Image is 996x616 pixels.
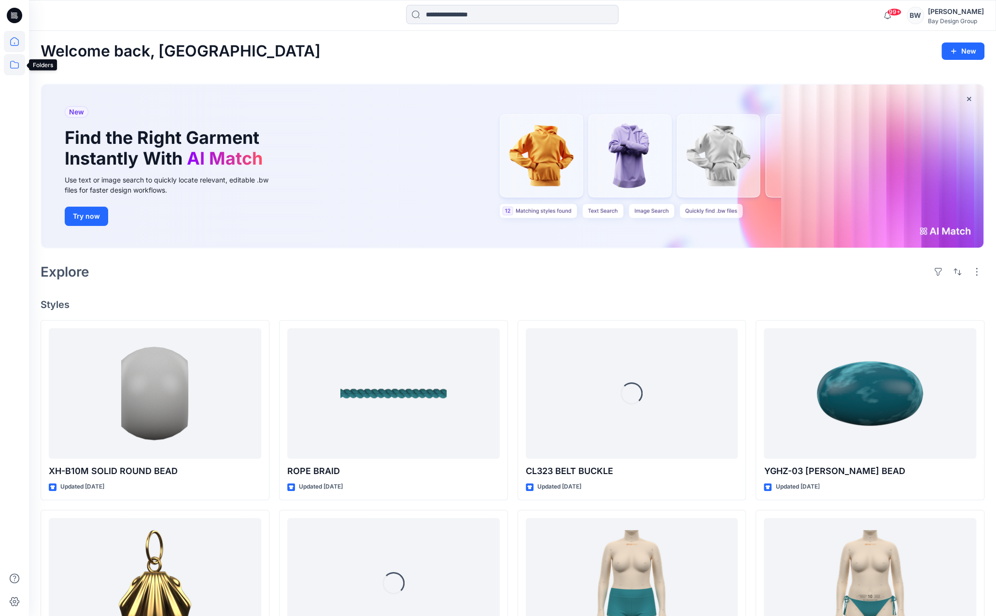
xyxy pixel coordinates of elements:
button: Try now [65,207,108,226]
span: 99+ [887,8,901,16]
h2: Explore [41,264,89,280]
span: AI Match [187,148,263,169]
h2: Welcome back, [GEOGRAPHIC_DATA] [41,42,321,60]
p: XH-B10M SOLID ROUND BEAD [49,464,261,478]
p: Updated [DATE] [775,482,819,492]
a: YGHZ-03 SMOKEY TEAL BEAD [764,328,976,459]
div: Bay Design Group [928,17,984,25]
a: ROPE BRAID [287,328,500,459]
a: XH-B10M SOLID ROUND BEAD [49,328,261,459]
button: New [941,42,984,60]
p: CL323 BELT BUCKLE [526,464,738,478]
div: Use text or image search to quickly locate relevant, editable .bw files for faster design workflows. [65,175,282,195]
p: Updated [DATE] [537,482,581,492]
p: ROPE BRAID [287,464,500,478]
p: YGHZ-03 [PERSON_NAME] BEAD [764,464,976,478]
h1: Find the Right Garment Instantly With [65,127,267,169]
p: Updated [DATE] [299,482,343,492]
span: New [69,106,84,118]
div: BW [907,7,924,24]
div: [PERSON_NAME] [928,6,984,17]
p: Updated [DATE] [60,482,104,492]
h4: Styles [41,299,984,310]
